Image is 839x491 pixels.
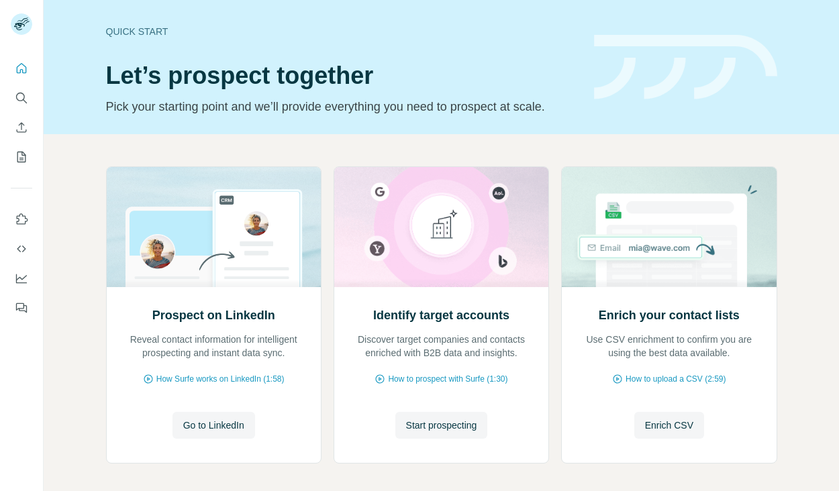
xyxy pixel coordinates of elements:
button: Dashboard [11,266,32,290]
p: Pick your starting point and we’ll provide everything you need to prospect at scale. [106,97,578,116]
img: Prospect on LinkedIn [106,167,322,287]
p: Discover target companies and contacts enriched with B2B data and insights. [348,333,535,360]
h2: Enrich your contact lists [599,306,740,325]
span: Go to LinkedIn [183,419,244,432]
span: How Surfe works on LinkedIn (1:58) [156,373,285,385]
p: Use CSV enrichment to confirm you are using the best data available. [575,333,762,360]
img: Identify target accounts [334,167,549,287]
button: Go to LinkedIn [172,412,255,439]
p: Reveal contact information for intelligent prospecting and instant data sync. [120,333,307,360]
button: Enrich CSV [634,412,704,439]
button: Feedback [11,296,32,320]
button: Quick start [11,56,32,80]
img: banner [594,35,777,100]
button: Use Surfe on LinkedIn [11,207,32,231]
button: My lists [11,145,32,169]
h2: Identify target accounts [373,306,509,325]
button: Use Surfe API [11,237,32,261]
span: Enrich CSV [645,419,693,432]
button: Enrich CSV [11,115,32,140]
span: How to prospect with Surfe (1:30) [388,373,507,385]
button: Search [11,86,32,110]
span: Start prospecting [406,419,477,432]
div: Quick start [106,25,578,38]
h1: Let’s prospect together [106,62,578,89]
span: How to upload a CSV (2:59) [626,373,726,385]
img: Enrich your contact lists [561,167,777,287]
h2: Prospect on LinkedIn [152,306,275,325]
button: Start prospecting [395,412,488,439]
